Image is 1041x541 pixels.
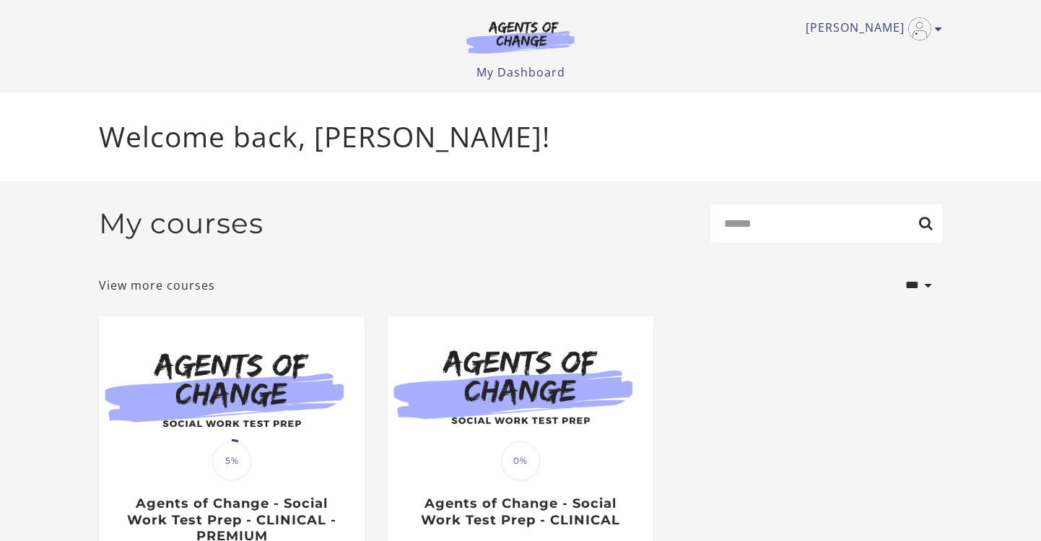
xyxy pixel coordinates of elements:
a: Toggle menu [806,17,935,40]
span: 5% [212,441,251,480]
p: Welcome back, [PERSON_NAME]! [99,116,942,158]
a: My Dashboard [476,64,565,80]
span: 0% [501,441,540,480]
h2: My courses [99,207,263,241]
h3: Agents of Change - Social Work Test Prep - CLINICAL [403,495,637,528]
img: Agents of Change Logo [451,20,590,53]
a: View more courses [99,277,215,294]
